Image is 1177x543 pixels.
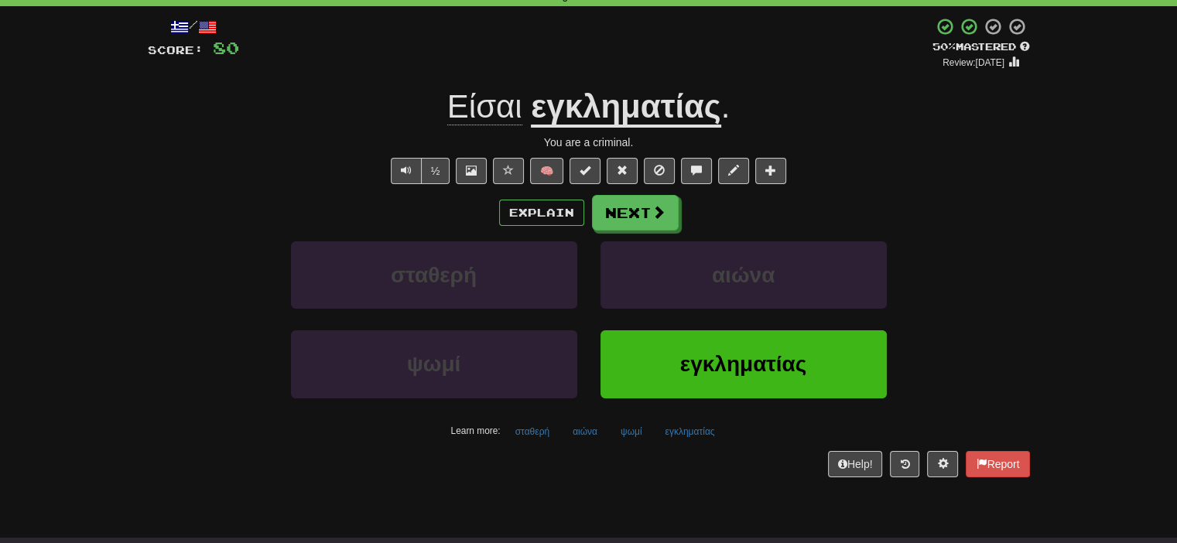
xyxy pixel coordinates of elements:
[447,88,522,125] span: Είσαι
[531,88,720,128] u: εγκληματίας
[391,263,477,287] span: σταθερή
[213,38,239,57] span: 80
[592,195,679,231] button: Next
[943,57,1004,68] small: Review: [DATE]
[828,451,883,477] button: Help!
[530,158,563,184] button: 🧠
[607,158,638,184] button: Reset to 0% Mastered (alt+r)
[407,352,461,376] span: ψωμί
[507,420,558,443] button: σταθερή
[148,135,1030,150] div: You are a criminal.
[421,158,450,184] button: ½
[932,40,1030,54] div: Mastered
[148,17,239,36] div: /
[388,158,450,184] div: Text-to-speech controls
[456,158,487,184] button: Show image (alt+x)
[890,451,919,477] button: Round history (alt+y)
[450,425,500,436] small: Learn more:
[681,158,712,184] button: Discuss sentence (alt+u)
[600,241,887,309] button: αιώνα
[148,43,204,56] span: Score:
[755,158,786,184] button: Add to collection (alt+a)
[493,158,524,184] button: Favorite sentence (alt+f)
[966,451,1029,477] button: Report
[564,420,606,443] button: αιώνα
[600,330,887,398] button: εγκληματίας
[570,158,600,184] button: Set this sentence to 100% Mastered (alt+m)
[291,330,577,398] button: ψωμί
[712,263,775,287] span: αιώνα
[718,158,749,184] button: Edit sentence (alt+d)
[291,241,577,309] button: σταθερή
[932,40,956,53] span: 50 %
[656,420,723,443] button: εγκληματίας
[644,158,675,184] button: Ignore sentence (alt+i)
[680,352,807,376] span: εγκληματίας
[721,88,730,125] span: .
[499,200,584,226] button: Explain
[612,420,651,443] button: ψωμί
[391,158,422,184] button: Play sentence audio (ctl+space)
